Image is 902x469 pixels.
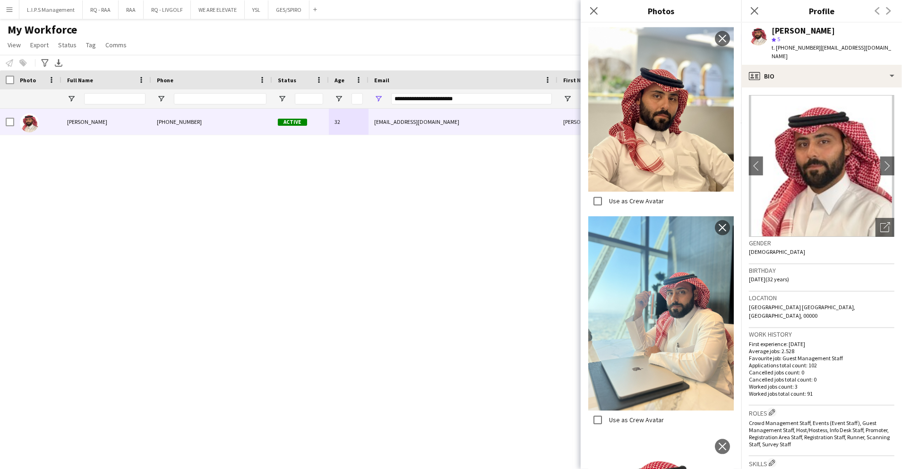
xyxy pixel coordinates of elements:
div: Open photos pop-in [876,218,894,237]
span: [DEMOGRAPHIC_DATA] [749,248,805,255]
span: t. [PHONE_NUMBER] [772,44,821,51]
span: Age [335,77,344,84]
h3: Skills [749,458,894,468]
span: First Name [563,77,592,84]
span: | [EMAIL_ADDRESS][DOMAIN_NAME] [772,44,891,60]
h3: Roles [749,408,894,417]
p: Cancelled jobs total count: 0 [749,376,894,383]
button: Open Filter Menu [157,95,165,103]
input: Age Filter Input [352,93,363,104]
button: Open Filter Menu [563,95,572,103]
h3: Location [749,294,894,302]
input: First Name Filter Input [580,93,604,104]
button: YSL [245,0,268,19]
img: Crew photo 948334 [588,216,734,410]
span: Comms [105,41,127,49]
input: Phone Filter Input [174,93,266,104]
button: Open Filter Menu [278,95,286,103]
span: [PERSON_NAME] [67,118,107,125]
div: 32 [329,109,369,135]
h3: Photos [581,5,741,17]
span: My Workforce [8,23,77,37]
h3: Gender [749,239,894,247]
p: Applications total count: 102 [749,362,894,369]
button: RQ - RAA [83,0,119,19]
app-action-btn: Advanced filters [39,57,51,69]
span: [DATE] (32 years) [749,276,789,283]
button: L.I.P.S Management [19,0,83,19]
span: Crowd Management Staff, Events (Event Staff), Guest Management Staff, Host/Hostess, Info Desk Sta... [749,419,890,448]
img: Ahmed ALshaer [20,113,39,132]
img: Crew avatar or photo [749,95,894,237]
a: Status [54,39,80,51]
p: First experience: [DATE] [749,340,894,347]
p: Cancelled jobs count: 0 [749,369,894,376]
a: Export [26,39,52,51]
span: Email [374,77,389,84]
h3: Birthday [749,266,894,275]
button: Open Filter Menu [67,95,76,103]
label: Use as Crew Avatar [607,416,664,424]
span: Phone [157,77,173,84]
p: Favourite job: Guest Management Staff [749,355,894,362]
span: Tag [86,41,96,49]
div: [PERSON_NAME] [558,109,610,135]
span: Status [278,77,296,84]
h3: Work history [749,330,894,339]
div: [PHONE_NUMBER] [151,109,272,135]
a: Comms [102,39,130,51]
button: GES/SPIRO [268,0,309,19]
p: Worked jobs count: 3 [749,383,894,390]
app-action-btn: Export XLSX [53,57,64,69]
span: Status [58,41,77,49]
p: Average jobs: 2.528 [749,347,894,355]
div: [EMAIL_ADDRESS][DOMAIN_NAME] [369,109,558,135]
span: [GEOGRAPHIC_DATA] [GEOGRAPHIC_DATA], [GEOGRAPHIC_DATA], 00000 [749,304,855,319]
span: Active [278,119,307,126]
h3: Profile [741,5,902,17]
a: View [4,39,25,51]
img: Crew photo 948335 [588,27,734,192]
span: Full Name [67,77,93,84]
input: Email Filter Input [391,93,552,104]
div: Bio [741,65,902,87]
label: Use as Crew Avatar [607,197,664,205]
span: View [8,41,21,49]
p: Worked jobs total count: 91 [749,390,894,397]
button: WE ARE ELEVATE [191,0,245,19]
button: RAA [119,0,144,19]
div: [PERSON_NAME] [772,26,835,35]
span: 5 [777,35,780,43]
button: Open Filter Menu [335,95,343,103]
input: Status Filter Input [295,93,323,104]
span: Export [30,41,49,49]
span: Photo [20,77,36,84]
input: Full Name Filter Input [84,93,146,104]
button: Open Filter Menu [374,95,383,103]
button: RQ - LIVGOLF [144,0,191,19]
a: Tag [82,39,100,51]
